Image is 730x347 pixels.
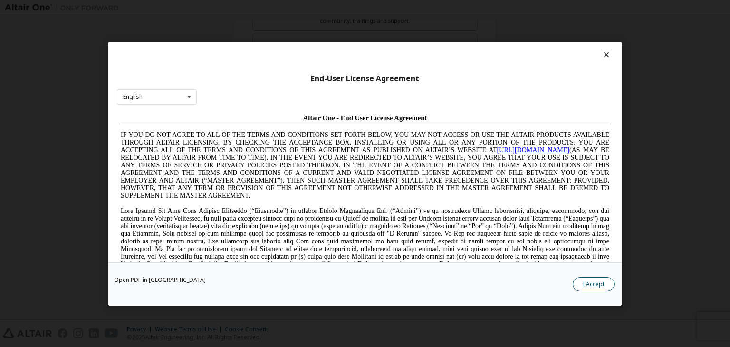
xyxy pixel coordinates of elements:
[4,21,492,89] span: IF YOU DO NOT AGREE TO ALL OF THE TERMS AND CONDITIONS SET FORTH BELOW, YOU MAY NOT ACCESS OR USE...
[114,277,206,283] a: Open PDF in [GEOGRAPHIC_DATA]
[4,97,492,165] span: Lore Ipsumd Sit Ame Cons Adipisc Elitseddo (“Eiusmodte”) in utlabor Etdolo Magnaaliqua Eni. (“Adm...
[573,277,615,291] button: I Accept
[380,36,452,43] a: [URL][DOMAIN_NAME]
[123,94,143,100] div: English
[186,4,310,11] span: Altair One - End User License Agreement
[117,74,613,83] div: End-User License Agreement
